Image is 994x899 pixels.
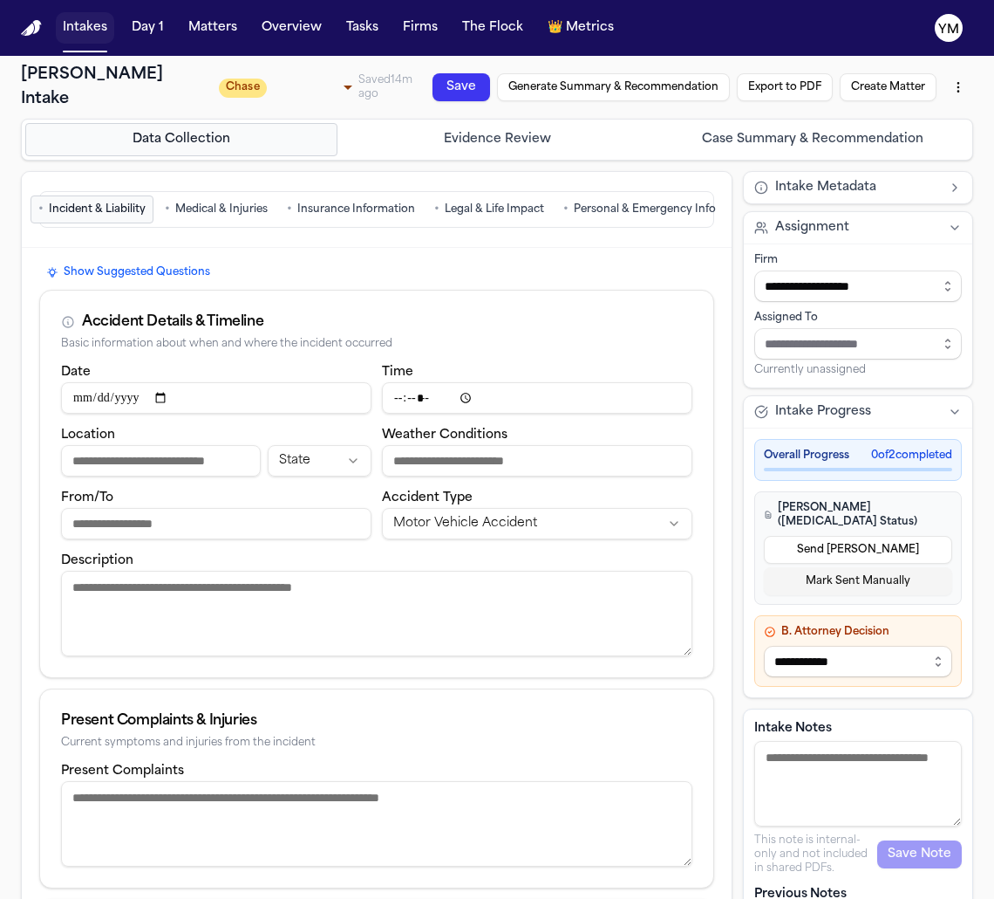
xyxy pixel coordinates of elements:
p: This note is internal-only and not included in shared PDFs. [754,834,877,875]
button: Mark Sent Manually [764,567,952,595]
input: Incident time [382,382,692,414]
span: • [563,201,568,218]
label: Description [61,554,133,567]
span: Chase [219,79,267,98]
button: Show Suggested Questions [39,262,217,283]
span: Personal & Emergency Info [574,202,716,216]
button: Intake Metadata [744,172,972,203]
button: Send [PERSON_NAME] [764,536,952,564]
button: Intake Progress [744,396,972,428]
label: Location [61,429,115,442]
button: Go to Personal & Emergency Info [555,196,724,223]
span: • [165,201,170,218]
button: Go to Insurance Information [279,196,423,223]
span: Saved 14m ago [358,75,412,100]
h4: [PERSON_NAME] ([MEDICAL_DATA] Status) [764,501,952,529]
div: Assigned To [754,311,962,325]
button: crownMetrics [541,12,621,44]
textarea: Present complaints [61,781,692,867]
button: Intakes [56,12,114,44]
input: From/To destination [61,508,371,539]
div: Update intake status [219,75,358,100]
button: More actions [943,72,973,103]
input: Incident date [61,382,371,414]
nav: Intake steps [25,123,969,156]
span: Assignment [775,219,849,237]
label: Intake Notes [754,720,962,738]
button: Incident state [268,445,371,477]
input: Incident location [61,445,261,477]
button: Export to PDF [737,73,833,101]
span: Currently unassigned [754,363,866,377]
button: Overview [255,12,329,44]
button: Go to Medical & Injuries [157,196,276,223]
button: Go to Evidence Review step [341,123,653,156]
div: Basic information about when and where the incident occurred [61,338,692,351]
button: Day 1 [125,12,171,44]
button: Assignment [744,212,972,244]
span: 0 of 2 completed [871,449,952,463]
textarea: Intake notes [754,741,962,827]
button: Matters [181,12,244,44]
button: Generate Summary & Recommendation [497,73,730,101]
button: Create Matter [840,73,936,101]
div: Present Complaints & Injuries [61,710,692,731]
button: Go to Legal & Life Impact [426,196,552,223]
div: Accident Details & Timeline [82,312,263,333]
span: Incident & Liability [49,202,146,216]
button: Go to Case Summary & Recommendation step [657,123,969,156]
span: Intake Metadata [775,179,876,196]
button: Go to Data Collection step [25,123,337,156]
div: Firm [754,253,962,267]
label: Date [61,366,91,379]
label: From/To [61,491,113,504]
input: Select firm [754,271,962,302]
button: Go to Incident & Liability [31,196,153,223]
span: Insurance Information [297,202,415,216]
button: The Flock [455,12,530,44]
span: Intake Progress [775,403,871,421]
h1: [PERSON_NAME] Intake [21,63,208,112]
input: Assign to staff member [754,328,962,360]
textarea: Incident description [61,571,692,656]
input: Weather conditions [382,445,692,477]
span: • [434,201,439,218]
label: Present Complaints [61,765,184,778]
span: Medical & Injuries [175,202,268,216]
span: Overall Progress [764,449,849,463]
label: Time [382,366,413,379]
span: Legal & Life Impact [445,202,544,216]
button: Save [432,73,490,101]
h4: B. Attorney Decision [764,625,952,639]
button: Firms [396,12,445,44]
button: Tasks [339,12,385,44]
a: Home [21,20,42,37]
span: • [287,201,292,218]
label: Weather Conditions [382,429,507,442]
div: Current symptoms and injuries from the incident [61,737,692,750]
label: Accident Type [382,491,473,504]
span: • [38,201,44,218]
img: Finch Logo [21,20,42,37]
